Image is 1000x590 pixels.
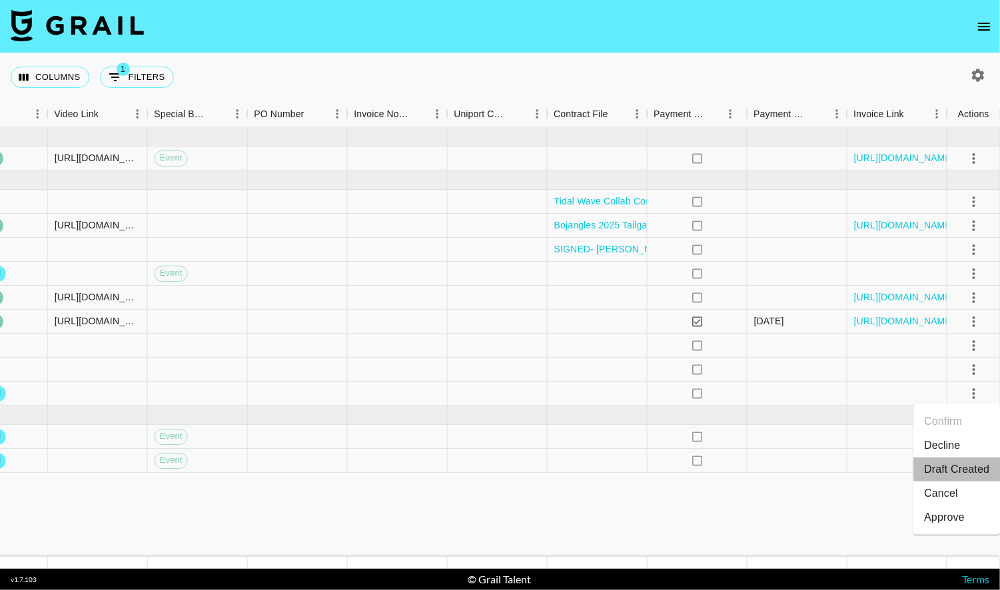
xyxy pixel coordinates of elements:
[854,290,955,304] a: [URL][DOMAIN_NAME]
[447,101,547,127] div: Uniport Contact Email
[963,214,985,237] button: select merge strategy
[11,575,37,584] div: v 1.7.103
[854,314,955,328] a: [URL][DOMAIN_NAME]
[304,105,323,123] button: Sort
[808,105,827,123] button: Sort
[454,101,508,127] div: Uniport Contact Email
[854,151,955,164] a: [URL][DOMAIN_NAME]
[327,104,347,124] button: Menu
[55,290,141,304] div: https://www.tiktok.com/@bigkittyenergy/video/7550724843222617399?_r=1&_t=ZT-8zmQBADrtuZ
[963,358,985,381] button: select merge strategy
[554,218,799,232] a: Bojangles 2025 Tailgate Campaign-[PERSON_NAME].pdf
[155,152,187,164] span: Event
[962,573,989,585] a: Terms
[27,104,47,124] button: Menu
[508,105,527,123] button: Sort
[963,286,985,309] button: select merge strategy
[913,434,1000,457] li: Decline
[427,104,447,124] button: Menu
[227,104,247,124] button: Menu
[706,105,724,123] button: Sort
[55,314,141,328] div: https://www.tiktok.com/@bigkittyenergy/video/7549197509285973262
[547,101,647,127] div: Contract File
[847,101,947,127] div: Invoice Link
[155,430,187,443] span: Event
[254,101,304,127] div: PO Number
[99,105,117,123] button: Sort
[117,63,130,76] span: 1
[827,104,847,124] button: Menu
[963,310,985,333] button: select merge strategy
[554,242,792,256] a: SIGNED- [PERSON_NAME] FALL - TikTok Contract .pdf
[554,101,608,127] div: Contract File
[963,147,985,170] button: select merge strategy
[853,101,904,127] div: Invoice Link
[963,262,985,285] button: select merge strategy
[654,101,706,127] div: Payment Sent
[963,334,985,357] button: select merge strategy
[720,104,740,124] button: Menu
[753,101,808,127] div: Payment Sent Date
[47,101,147,127] div: Video Link
[247,101,347,127] div: PO Number
[155,454,187,467] span: Event
[527,104,547,124] button: Menu
[963,238,985,261] button: select merge strategy
[347,101,447,127] div: Invoice Notes
[127,104,147,124] button: Menu
[147,101,247,127] div: Special Booking Type
[11,67,89,88] button: Select columns
[11,9,144,41] img: Grail Talent
[963,382,985,405] button: select merge strategy
[154,101,209,127] div: Special Booking Type
[554,194,686,208] a: Tidal Wave Collab Contract.pdf
[947,101,1000,127] div: Actions
[971,13,997,40] button: open drawer
[100,67,174,88] button: Show filters
[627,104,647,124] button: Menu
[408,105,427,123] button: Sort
[747,101,847,127] div: Payment Sent Date
[55,151,141,164] div: https://www.tiktok.com/@juanmarcelandrhylan/video/7543717511653641503?is_from_webapp=1&sender_dev...
[754,314,784,328] div: 9/19/2025
[963,190,985,213] button: select merge strategy
[209,105,227,123] button: Sort
[927,104,947,124] button: Menu
[608,105,627,123] button: Sort
[924,509,965,525] div: Approve
[904,105,923,123] button: Sort
[354,101,408,127] div: Invoice Notes
[913,457,1000,481] li: Draft Created
[55,218,141,232] div: https://www.tiktok.com/@elainabaughh/video/7547785543703088439?lang=en
[155,267,187,280] span: Event
[468,573,531,586] div: © Grail Talent
[913,481,1000,505] li: Cancel
[647,101,747,127] div: Payment Sent
[54,101,99,127] div: Video Link
[958,101,989,127] div: Actions
[854,218,955,232] a: [URL][DOMAIN_NAME]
